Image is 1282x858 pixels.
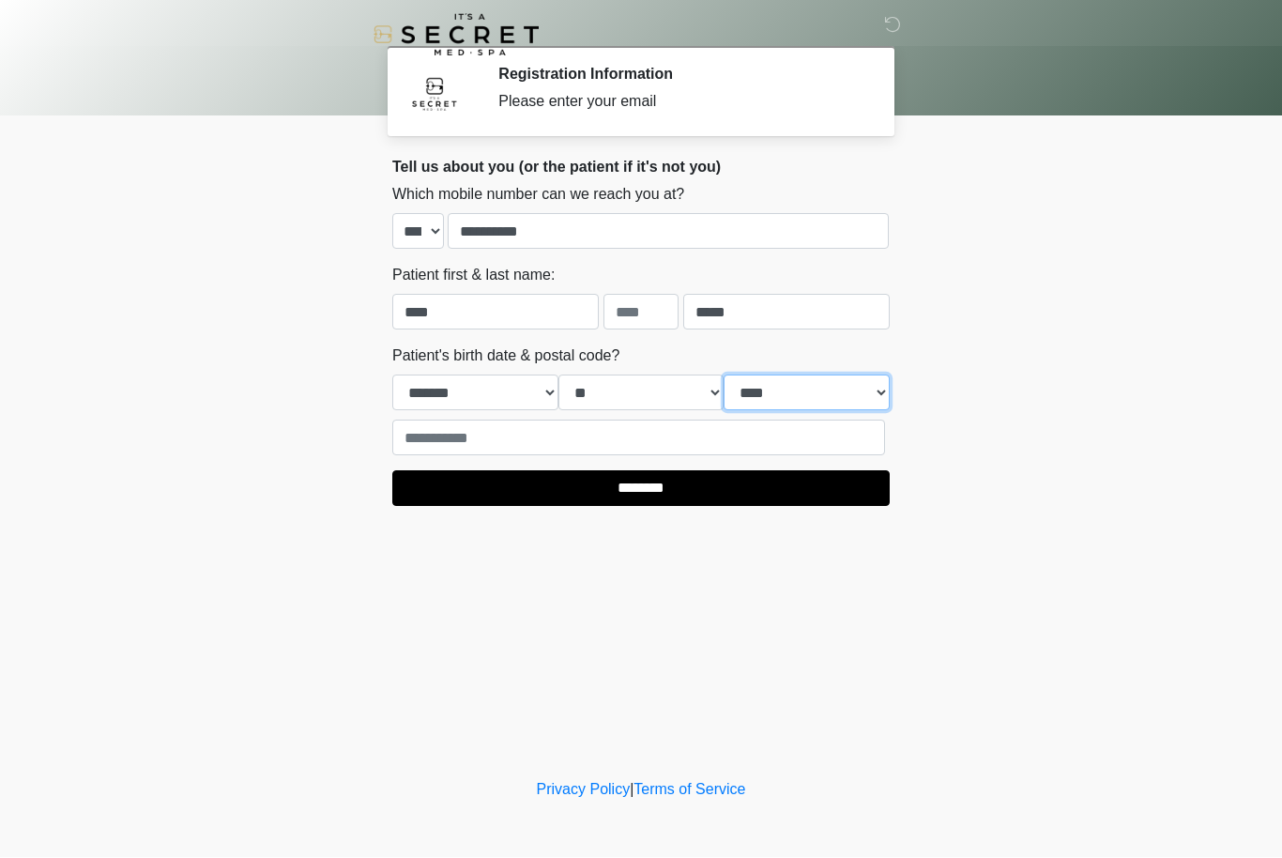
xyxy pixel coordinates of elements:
a: | [630,782,633,798]
a: Privacy Policy [537,782,631,798]
label: Patient first & last name: [392,265,555,287]
img: Agent Avatar [406,66,463,122]
div: Please enter your email [498,91,862,114]
label: Patient's birth date & postal code? [392,345,619,368]
a: Terms of Service [633,782,745,798]
h2: Tell us about you (or the patient if it's not you) [392,159,890,176]
label: Which mobile number can we reach you at? [392,184,684,207]
h2: Registration Information [498,66,862,84]
img: It's A Secret Med Spa Logo [374,14,539,56]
